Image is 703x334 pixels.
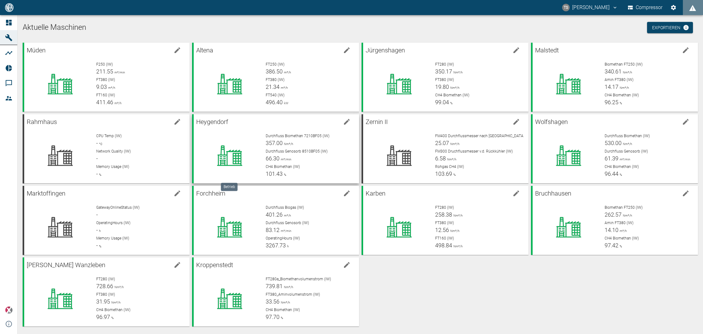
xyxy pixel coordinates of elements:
[605,99,618,105] span: 96.25
[435,68,452,75] span: 350.17
[435,227,449,233] span: 12.56
[96,62,113,67] span: F250 (IW)
[27,190,65,197] span: Marktoffingen
[98,173,101,176] span: %
[618,101,622,105] span: %
[266,134,329,138] span: Durchfluss Biomethan 7210BF05 (IW)
[362,43,529,112] a: Jürgenshagenedit machineFT280 (IW)350.17Nm³/hFT380 (IW)19.80Nm³/hCH4 Biomethan (IW)99.04%
[96,83,107,90] span: 9.03
[96,308,130,312] span: CH4 Biomethan (IW)
[562,4,570,11] div: TS
[605,205,643,210] span: Biomethan FT250 (IW)
[605,164,639,169] span: CH4 Biomethan (IW)
[96,164,129,169] span: Memory Usage (IW)
[96,236,129,240] span: Memory Usage (IW)
[171,44,184,57] button: edit machine
[266,211,283,218] span: 401.26
[435,211,452,218] span: 258.38
[266,93,285,97] span: FT540 (IW)
[340,187,353,200] button: edit machine
[452,71,462,74] span: Nm³/h
[266,314,280,320] span: 97.70
[535,118,568,126] span: Wolfshagen
[435,93,469,97] span: CH4 Biomethan (IW)
[96,292,115,297] span: FT380 (IW)
[27,46,46,54] span: Müden
[196,118,228,126] span: Heygendorf
[622,71,632,74] span: Nm³/h
[435,236,454,240] span: FT160 (IW)
[23,257,190,326] a: [PERSON_NAME] Wanzlebenedit machineFT280 (IW)728.66Nm³/hFT380 (IW)31.95Nm³/hCH4 Biomethan (IW)96.97%
[679,187,692,200] button: edit machine
[605,78,634,82] span: Amin FT380 (IW)
[668,2,679,13] button: Einstellungen
[23,43,190,112] a: Müdenedit machineF250 (IW)211.55m³/minFT380 (IW)9.03m³/hFT160 (IW)411.46m³/h
[446,158,456,161] span: Nm³/h
[280,316,283,320] span: %
[605,242,618,249] span: 97.42
[647,22,693,34] a: Exportieren
[96,140,98,146] span: -
[221,183,238,191] div: Betrieb
[683,24,689,31] svg: Jetzt mit HF Export
[531,114,698,183] a: Wolfshagenedit machineDurchfluss Biomethan (IW)530.00Nm³/hDurchfluss Genosorb (IW)61.39m³/minCH4 ...
[23,186,190,255] a: Marktoffingenedit machineGatewayOnlineStatus (IW)-OperatingHours (IW)-hMemory Usage (IW)-%
[283,142,293,146] span: Nm³/h
[435,221,454,225] span: FT380 (IW)
[435,170,452,177] span: 103.69
[266,242,286,249] span: 3267.73
[510,187,523,200] button: edit machine
[627,2,664,13] button: Compressor
[280,86,288,89] span: m³/h
[435,134,532,138] span: FM400 Durchflussmesser nach [GEOGRAPHIC_DATA] (IW)
[96,134,122,138] span: CPU Temp (IW)
[96,68,113,75] span: 211.55
[96,314,110,320] span: 96.97
[366,46,405,54] span: Jürgenshagen
[605,93,639,97] span: CH4 Biomethan (IW)
[452,214,462,217] span: Nm³/h
[266,155,280,162] span: 66.30
[605,62,643,67] span: Biomethan FT250 (IW)
[435,155,446,162] span: 6.58
[449,142,459,146] span: Nm³/h
[605,236,639,240] span: CH4 Biomethan (IW)
[605,68,622,75] span: 340.61
[171,187,184,200] button: edit machine
[452,173,456,176] span: %
[96,277,115,281] span: FT280 (IW)
[113,71,125,74] span: m³/min
[266,83,280,90] span: 21.34
[266,68,283,75] span: 386.50
[110,316,113,320] span: %
[96,78,115,82] span: FT380 (IW)
[266,62,285,67] span: FT250 (IW)
[605,134,650,138] span: Durchfluss Biomethan (IW)
[561,2,619,13] button: timo.streitbuerger@arcanum-energy.de
[96,242,98,249] span: -
[435,83,449,90] span: 19.80
[283,71,291,74] span: m³/h
[622,142,632,146] span: Nm³/h
[435,62,454,67] span: FT280 (IW)
[535,46,559,54] span: Malstedt
[510,116,523,128] button: edit machine
[4,3,14,12] img: logo
[113,285,124,289] span: Nm³/h
[531,186,698,255] a: Bruchhausenedit machineBiomethan FT250 (IW)262.57Nm³/hAmin FT380 (IW)14.10m³/hCH4 Biomethan (IW)9...
[679,116,692,128] button: edit machine
[531,43,698,112] a: Malstedtedit machineBiomethan FT250 (IW)340.61Nm³/hAmin FT380 (IW)14.17Nm³/hCH4 Biomethan (IW)96.25%
[280,158,291,161] span: m³/min
[96,283,113,289] span: 728.66
[618,158,630,161] span: m³/min
[107,86,115,89] span: m³/h
[96,205,140,210] span: GatewayOnlineStatus (IW)
[196,190,225,197] span: Forchheim
[96,211,98,218] span: -
[435,99,449,105] span: 99.04
[283,101,288,105] span: kW
[266,221,309,225] span: Durchfluss Genosorb (IW)
[266,298,280,305] span: 33.56
[96,170,98,177] span: -
[98,142,102,146] span: °C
